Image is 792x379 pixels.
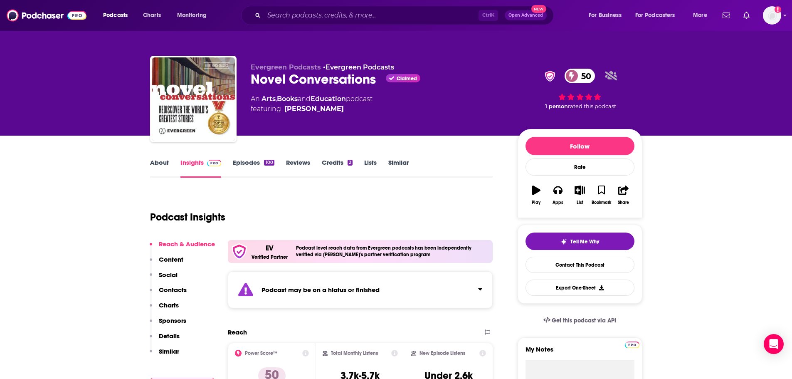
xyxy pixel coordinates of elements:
[508,13,543,17] span: Open Advanced
[630,9,687,22] button: open menu
[560,238,567,245] img: tell me why sparkle
[231,243,247,260] img: verfied icon
[589,10,622,21] span: For Business
[612,180,634,210] button: Share
[150,240,215,255] button: Reach & Audience
[159,255,183,263] p: Content
[322,159,353,178] a: Credits2
[583,9,632,22] button: open menu
[143,10,161,21] span: Charts
[687,9,718,22] button: open menu
[276,95,277,103] span: ,
[532,200,540,205] div: Play
[505,10,547,20] button: Open AdvancedNew
[526,280,634,296] button: Export One-Sheet
[150,286,187,301] button: Contacts
[775,6,781,13] svg: Add a profile image
[150,271,178,286] button: Social
[159,271,178,279] p: Social
[693,10,707,21] span: More
[526,180,547,210] button: Play
[348,160,353,166] div: 2
[262,95,276,103] a: Arts
[526,137,634,155] button: Follow
[150,255,183,271] button: Content
[531,5,546,13] span: New
[207,160,222,166] img: Podchaser Pro
[419,350,465,356] h2: New Episode Listens
[252,255,288,260] h5: Verified Partner
[568,103,616,109] span: rated this podcast
[526,257,634,273] a: Contact This Podcast
[296,245,490,258] h4: Podcast level reach data from Evergreen podcasts has been independently verified via [PERSON_NAME...
[97,9,138,22] button: open menu
[763,6,781,25] span: Logged in as mhoward2306
[326,63,394,71] a: Evergreen Podcasts
[150,211,225,223] h1: Podcast Insights
[618,200,629,205] div: Share
[228,271,493,308] section: Click to expand status details
[331,350,378,356] h2: Total Monthly Listens
[323,63,394,71] span: •
[526,159,634,176] div: Rate
[573,69,595,83] span: 50
[764,334,784,354] div: Open Intercom Messenger
[103,10,128,21] span: Podcasts
[277,95,298,103] a: Books
[570,238,599,245] span: Tell Me Why
[264,9,479,22] input: Search podcasts, credits, & more...
[7,7,86,23] img: Podchaser - Follow, Share and Rate Podcasts
[740,8,753,22] a: Show notifications dropdown
[719,8,733,22] a: Show notifications dropdown
[251,94,373,114] div: An podcast
[311,95,346,103] a: Education
[152,57,235,141] img: Novel Conversations
[518,63,642,115] div: verified Badge50 1 personrated this podcast
[364,159,377,178] a: Lists
[266,243,274,253] p: EV
[592,200,611,205] div: Bookmark
[159,317,186,325] p: Sponsors
[171,9,217,22] button: open menu
[763,6,781,25] img: User Profile
[298,95,311,103] span: and
[159,347,179,355] p: Similar
[286,159,310,178] a: Reviews
[547,180,569,210] button: Apps
[526,345,634,360] label: My Notes
[150,317,186,332] button: Sponsors
[249,6,562,25] div: Search podcasts, credits, & more...
[251,104,373,114] span: featuring
[264,160,274,166] div: 100
[397,77,417,81] span: Claimed
[138,9,166,22] a: Charts
[537,310,623,331] a: Get this podcast via API
[150,332,180,347] button: Details
[262,286,380,294] strong: Podcast may be on a hiatus or finished
[635,10,675,21] span: For Podcasters
[228,328,247,336] h2: Reach
[569,180,590,210] button: List
[177,10,207,21] span: Monitoring
[552,317,616,324] span: Get this podcast via API
[542,71,558,82] img: verified Badge
[251,63,321,71] span: Evergreen Podcasts
[159,332,180,340] p: Details
[591,180,612,210] button: Bookmark
[763,6,781,25] button: Show profile menu
[150,347,179,363] button: Similar
[565,69,595,83] a: 50
[180,159,222,178] a: InsightsPodchaser Pro
[625,342,639,348] img: Podchaser Pro
[545,103,568,109] span: 1 person
[159,286,187,294] p: Contacts
[526,233,634,250] button: tell me why sparkleTell Me Why
[577,200,583,205] div: List
[388,159,409,178] a: Similar
[150,301,179,317] button: Charts
[553,200,563,205] div: Apps
[159,301,179,309] p: Charts
[245,350,277,356] h2: Power Score™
